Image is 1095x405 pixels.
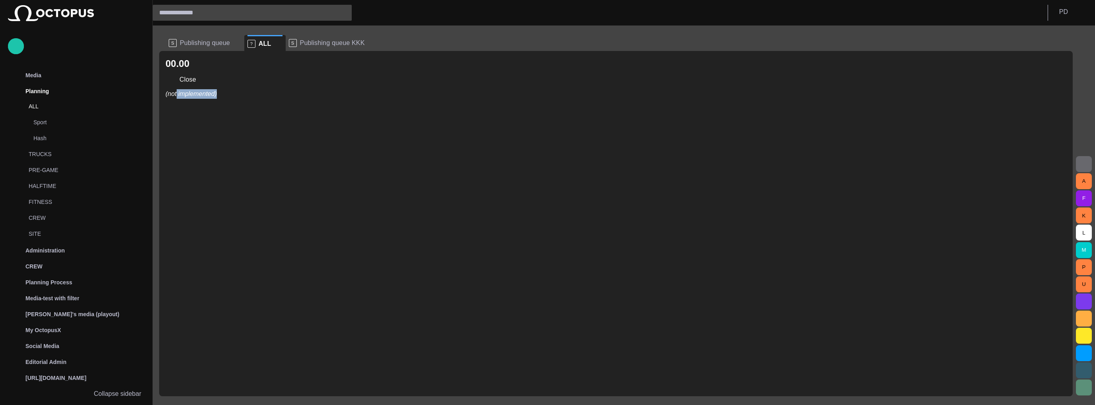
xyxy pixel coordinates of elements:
p: My OctopusX [25,326,61,334]
p: P D [1059,7,1068,17]
p: TRUCKS [29,150,144,158]
p: Collapse sidebar [94,389,141,399]
p: PRE-GAME [29,166,144,174]
button: K [1076,207,1092,223]
p: Sport [33,118,144,126]
button: Collapse sidebar [8,386,144,402]
p: [PERSON_NAME]'s media (playout) [25,310,119,318]
div: Sport [18,115,144,131]
button: U [1076,276,1092,292]
p: Editorial Admin [25,358,66,366]
div: ?ALL [244,35,286,51]
p: Planning [25,87,49,95]
p: ? [247,40,255,48]
div: SITE [13,227,144,243]
div: SPublishing queue [166,35,244,51]
p: Administration [25,247,65,254]
p: HALFTIME [29,182,144,190]
div: CREW [8,258,144,274]
p: Hash [33,134,144,142]
button: P [1076,259,1092,275]
button: L [1076,225,1092,241]
button: PD [1053,5,1090,19]
div: Hash [18,131,144,147]
p: Social Media [25,342,59,350]
p: Media [25,71,41,79]
button: F [1076,190,1092,206]
p: CREW [29,214,144,222]
div: PRE-GAME [13,163,144,179]
p: ALL [29,102,129,110]
p: S [289,39,297,47]
p: Planning Process [25,278,72,286]
p: Media-test with filter [25,294,79,302]
div: CREW [13,211,144,227]
h2: 00.00 [166,57,391,70]
i: (not implemented) [166,89,616,99]
button: Close [166,72,199,87]
p: FITNESS [29,198,129,206]
p: S [169,39,177,47]
button: M [1076,242,1092,258]
div: [URL][DOMAIN_NAME] [8,370,144,386]
div: [PERSON_NAME]'s media (playout) [8,306,144,322]
span: Publishing queue [180,39,230,47]
div: SPublishing queue KKK [286,35,379,51]
div: Media-test with filter [8,290,144,306]
p: [URL][DOMAIN_NAME] [25,374,86,382]
div: HALFTIME [13,179,144,195]
p: CREW [25,262,43,270]
img: Octopus News Room [8,5,94,21]
span: Publishing queue KKK [300,39,365,47]
span: ALL [259,40,271,48]
button: A [1076,173,1092,189]
div: TRUCKS [13,147,144,163]
p: SITE [29,230,144,238]
div: Media [8,67,144,83]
